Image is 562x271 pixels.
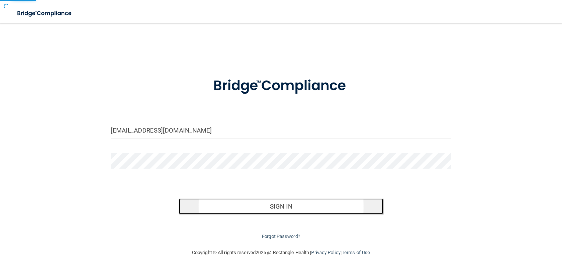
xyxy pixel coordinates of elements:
[262,234,300,239] a: Forgot Password?
[311,250,340,255] a: Privacy Policy
[435,220,553,249] iframe: Drift Widget Chat Controller
[11,6,79,21] img: bridge_compliance_login_screen.278c3ca4.svg
[342,250,370,255] a: Terms of Use
[147,241,415,264] div: Copyright © All rights reserved 2025 @ Rectangle Health | |
[111,122,452,138] input: Email
[199,68,363,104] img: bridge_compliance_login_screen.278c3ca4.svg
[179,198,383,214] button: Sign In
